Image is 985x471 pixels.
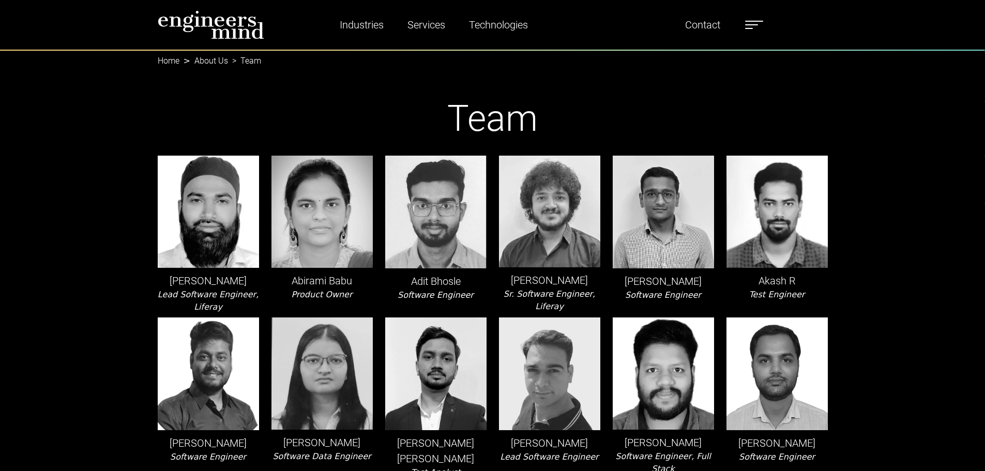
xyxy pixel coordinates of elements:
[158,56,179,66] a: Home
[271,435,373,450] p: [PERSON_NAME]
[465,13,532,37] a: Technologies
[726,435,828,451] p: [PERSON_NAME]
[625,290,701,300] i: Software Engineer
[613,435,714,450] p: [PERSON_NAME]
[385,156,487,268] img: leader-img
[272,451,371,461] i: Software Data Engineer
[499,435,600,451] p: [PERSON_NAME]
[403,13,449,37] a: Services
[499,272,600,288] p: [PERSON_NAME]
[500,452,598,462] i: Lead Software Engineer
[228,55,261,67] li: Team
[194,56,228,66] a: About Us
[158,156,259,268] img: leader-img
[271,273,373,288] p: Abirami Babu
[613,274,714,289] p: [PERSON_NAME]
[271,317,373,429] img: leader-img
[681,13,724,37] a: Contact
[749,290,805,299] i: Test Engineer
[739,452,815,462] i: Software Engineer
[158,317,259,430] img: leader-img
[385,317,487,430] img: leader-img
[291,290,352,299] i: Product Owner
[271,156,373,268] img: leader-img
[385,435,487,466] p: [PERSON_NAME] [PERSON_NAME]
[170,452,246,462] i: Software Engineer
[158,10,264,39] img: logo
[158,50,828,62] nav: breadcrumb
[158,435,259,451] p: [PERSON_NAME]
[158,290,259,312] i: Lead Software Engineer, Liferay
[158,97,828,140] h1: Team
[613,156,714,268] img: leader-img
[158,273,259,288] p: [PERSON_NAME]
[613,317,714,430] img: leader-img
[336,13,388,37] a: Industries
[504,289,595,311] i: Sr. Software Engineer, Liferay
[385,274,487,289] p: Adit Bhosle
[499,156,600,267] img: leader-img
[499,317,600,430] img: leader-img
[726,273,828,288] p: Akash R
[398,290,474,300] i: Software Engineer
[726,317,828,430] img: leader-img
[726,156,828,268] img: leader-img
